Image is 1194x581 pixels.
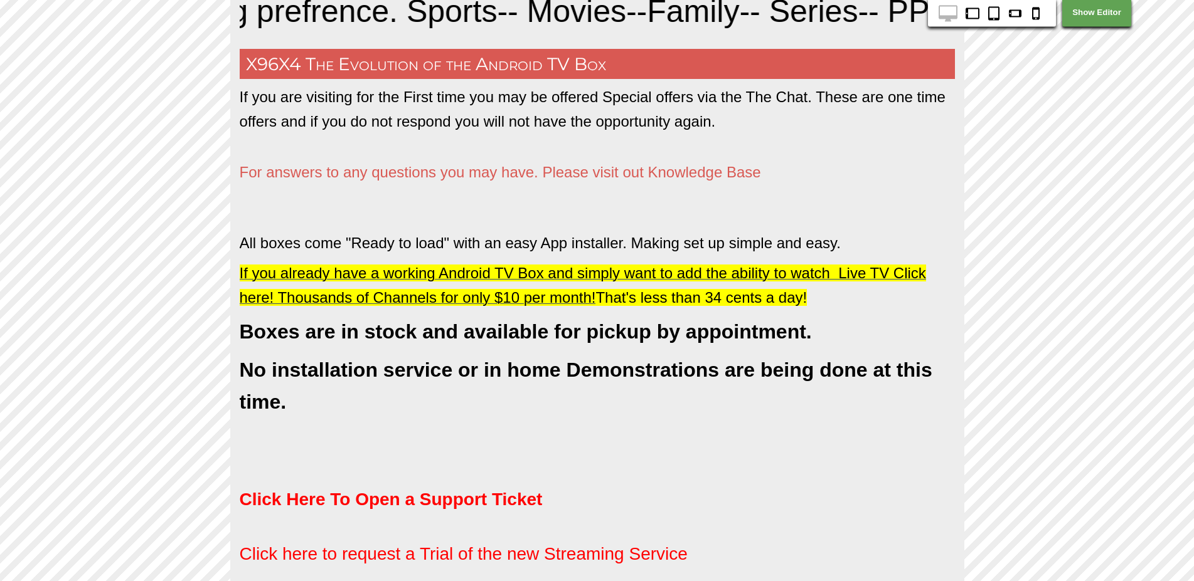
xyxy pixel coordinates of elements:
[240,359,932,413] strong: No installation service or in home Demonstrations are being done at this time.
[240,489,543,509] strong: Click Here To Open a Support Ticket
[240,497,543,507] a: Click Here To Open a Support Ticket
[984,5,1003,21] img: icon-tablet.png
[240,320,812,343] strong: Boxes are in stock and available for pickup by appointment.
[240,552,688,562] a: Click here to request a Trial of the new Streaming Service
[246,53,606,75] span: X96X4 The Evolution of the Android TV Box
[240,234,841,251] span: All boxes come "Ready to load" with an easy App installer. Making set up simple and easy.
[240,270,926,304] a: If you already have a working Android TV Box and simply want to add the ability to watch Live TV ...
[240,88,946,129] span: If you are visiting for the First time you may be offered Special offers via the The Chat. These ...
[240,264,926,305] span: If you already have a working Android TV Box and simply want to add the ability to watch Live TV ...
[595,289,807,306] span: That's less than 34 cents a day!
[1026,5,1045,21] img: icon-phone.png
[240,164,761,181] span: For answers to any questions you may have. Please visit out Knowledge Base
[963,5,982,21] img: icon-tabletside.png
[240,169,761,179] a: For answers to any questions you may have. Please visit out Knowledge Base
[240,544,688,563] span: Click here to request a Trial of the new Streaming Service
[939,5,957,21] img: icon-desktop.png
[1006,5,1025,21] img: icon-phoneside.png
